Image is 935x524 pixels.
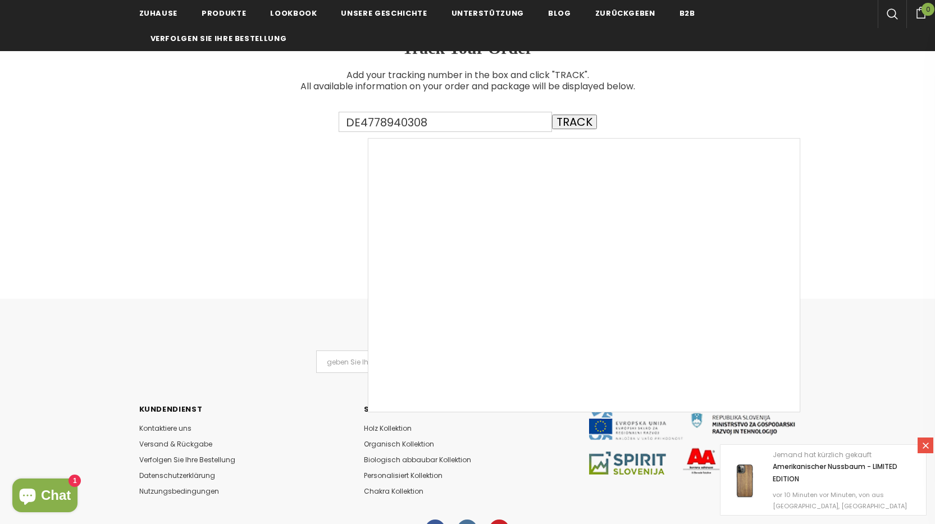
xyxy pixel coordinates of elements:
span: vor 10 Minuten vor Minuten, von aus [GEOGRAPHIC_DATA], [GEOGRAPHIC_DATA] [773,490,907,511]
span: B2B [679,8,695,19]
a: Versand & Rückgabe [139,436,212,452]
a: Amerikanischer Nussbaum - LIMITED EDITION [773,462,897,484]
span: Holz Kollektion [364,423,412,433]
a: Javni razpis [589,435,796,445]
img: Javni Razpis [589,407,796,475]
span: Lookbook [270,8,317,19]
span: Biologisch abbaubar Kollektion [364,455,471,464]
input: Email Address [316,350,530,373]
span: Produkte [202,8,246,19]
span: Verfolgen Sie Ihre Bestellung [139,455,235,464]
a: Verfolgen Sie Ihre Bestellung [139,452,235,468]
a: Biologisch abbaubar Kollektion [364,452,471,468]
p: Add your tracking number in the box and click "TRACK". All available information on your order an... [148,70,788,92]
span: Unterstützung [451,8,524,19]
a: Personalisiert Kollektion [364,468,443,484]
span: Versand & Rückgabe [139,439,212,449]
span: Nutzungsbedingungen [139,486,219,496]
span: Datenschutzerklärung [139,471,215,480]
a: Organisch Kollektion [364,436,434,452]
span: Blog [548,8,571,19]
span: Verfolgen Sie Ihre Bestellung [150,33,287,44]
span: 0 [922,3,934,16]
span: Jemand hat kürzlich gekauft [773,450,872,459]
a: Nutzungsbedingungen [139,484,219,499]
span: SHOP [364,404,387,414]
span: Kundendienst [139,404,203,414]
input: TRACK [552,115,597,129]
a: Kontaktiere uns [139,421,191,436]
span: Kontaktiere uns [139,423,191,433]
a: Verfolgen Sie Ihre Bestellung [150,25,287,51]
a: Datenschutzerklärung [139,468,215,484]
span: Chakra Kollektion [364,486,423,496]
inbox-online-store-chat: Onlineshop-Chat von Shopify [9,479,81,515]
span: Organisch Kollektion [364,439,434,449]
span: Zurückgeben [595,8,655,19]
a: 0 [906,5,935,19]
span: Personalisiert Kollektion [364,471,443,480]
a: Holz Kollektion [364,421,412,436]
a: Chakra Kollektion [364,484,423,499]
span: Unsere Geschichte [341,8,427,19]
span: Zuhause [139,8,178,19]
